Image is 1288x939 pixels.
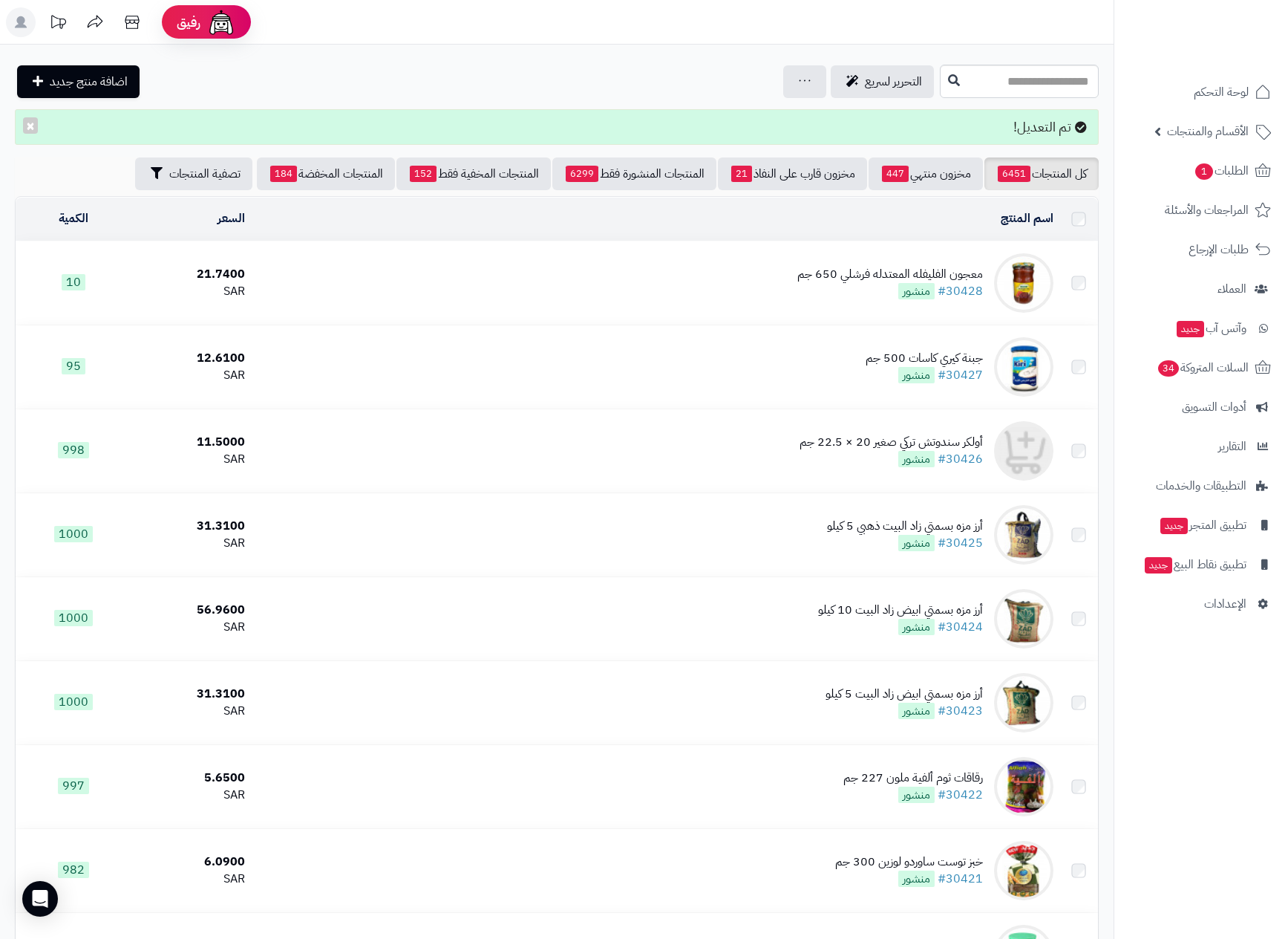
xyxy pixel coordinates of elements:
[1187,33,1274,64] img: logo-2.png
[1165,200,1249,221] span: المراجعات والأسئلة
[137,367,246,384] div: SAR
[59,209,88,227] a: الكمية
[135,157,252,190] button: تصفية المنتجات
[998,166,1030,182] span: 6451
[396,157,551,190] a: المنتجات المخفية فقط152
[137,518,246,535] div: 31.3100
[137,535,246,552] div: SAR
[898,535,935,551] span: منشور
[938,366,983,384] a: #30427
[1123,74,1279,110] a: لوحة التحكم
[137,686,246,703] div: 31.3100
[843,770,983,787] div: رقاقات ثوم ألفية ملون 227 جم
[54,526,93,542] span: 1000
[1123,429,1279,464] a: التقارير
[1123,586,1279,622] a: الإعدادات
[1194,82,1249,103] span: لوحة التحكم
[898,703,935,719] span: منشور
[54,694,93,710] span: 1000
[1195,163,1214,181] span: 1
[1218,436,1246,457] span: التقارير
[566,166,598,182] span: 6299
[800,434,983,451] div: أولكر سندوتش تركي صغير 20 × 22.5 جم
[1123,232,1279,267] a: طلبات الإرجاع
[938,282,983,300] a: #30428
[410,166,437,182] span: 152
[938,786,983,804] a: #30422
[206,7,236,37] img: ai-face.png
[1123,389,1279,425] a: أدوات التسويق
[1160,518,1188,534] span: جديد
[50,73,128,91] span: اضافة منتج جديد
[1123,507,1279,543] a: تطبيق المتجرجديد
[994,589,1053,649] img: أرز مزه بسمتي ابيض زاد البيت 10 كيلو
[15,109,1099,145] div: تم التعديل!
[1123,547,1279,582] a: تطبيق نقاط البيعجديد
[137,770,246,787] div: 5.6500
[137,350,246,367] div: 12.6100
[938,534,983,552] a: #30425
[1123,468,1279,504] a: التطبيقات والخدمات
[1167,121,1249,142] span: الأقسام والمنتجات
[865,73,922,91] span: التحرير لسريع
[552,157,716,190] a: المنتجات المنشورة فقط6299
[898,367,935,383] span: منشور
[1143,554,1246,575] span: تطبيق نقاط البيع
[270,166,297,182] span: 184
[994,757,1053,816] img: رقاقات ثوم ألفية ملون 227 جم
[137,434,246,451] div: 11.5000
[137,854,246,871] div: 6.0900
[797,266,983,283] div: معجون الفليفله المعتدله فرشلي 650 جم
[818,602,983,619] div: أرز مزه بسمتي ابيض زاد البيت 10 كيلو
[17,65,140,98] a: اضافة منتج جديد
[137,787,246,804] div: SAR
[938,450,983,468] a: #30426
[1156,475,1246,496] span: التطبيقات والخدمات
[58,778,89,794] span: 997
[1217,279,1246,299] span: العملاء
[1175,318,1246,339] span: وآتس آب
[23,117,38,134] button: ×
[898,871,935,887] span: منشور
[882,166,909,182] span: 447
[869,157,983,190] a: مخزون منتهي447
[938,618,983,636] a: #30424
[1177,321,1204,337] span: جديد
[62,274,85,290] span: 10
[994,841,1053,900] img: خبز توست ساوردو لوزين 300 جم
[62,358,85,374] span: 95
[994,253,1053,313] img: معجون الفليفله المعتدله فرشلي 650 جم
[898,283,935,299] span: منشور
[58,862,89,878] span: 982
[835,854,983,871] div: خبز توست ساوردو لوزين 300 جم
[827,518,983,535] div: أرز مزه بسمتي زاد البيت ذهبي 5 كيلو
[898,787,935,803] span: منشور
[898,619,935,635] span: منشور
[1157,357,1249,378] span: السلات المتروكة
[1145,557,1172,574] span: جديد
[54,610,93,626] span: 1000
[169,165,241,183] span: تصفية المنتجات
[1123,271,1279,307] a: العملاء
[731,166,752,182] span: 21
[866,350,983,367] div: جبنة كيري كاسات 500 جم
[1123,153,1279,189] a: الطلبات1
[1194,160,1249,181] span: الطلبات
[137,871,246,888] div: SAR
[1001,209,1053,227] a: اسم المنتج
[826,686,983,703] div: أرز مزه بسمتي ابيض زاد البيت 5 كيلو
[994,337,1053,397] img: جبنة كيري كاسات 500 جم
[137,703,246,720] div: SAR
[137,602,246,619] div: 56.9600
[994,673,1053,732] img: أرز مزه بسمتي ابيض زاد البيت 5 كيلو
[994,421,1053,481] img: أولكر سندوتش تركي صغير 20 × 22.5 جم
[994,505,1053,565] img: أرز مزه بسمتي زاد البيت ذهبي 5 كيلو
[257,157,395,190] a: المنتجات المخفضة184
[1123,350,1279,386] a: السلات المتروكة34
[1158,360,1180,377] span: 34
[39,7,76,41] a: تحديثات المنصة
[137,266,246,283] div: 21.7400
[898,451,935,467] span: منشور
[938,702,983,720] a: #30423
[22,881,58,917] div: Open Intercom Messenger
